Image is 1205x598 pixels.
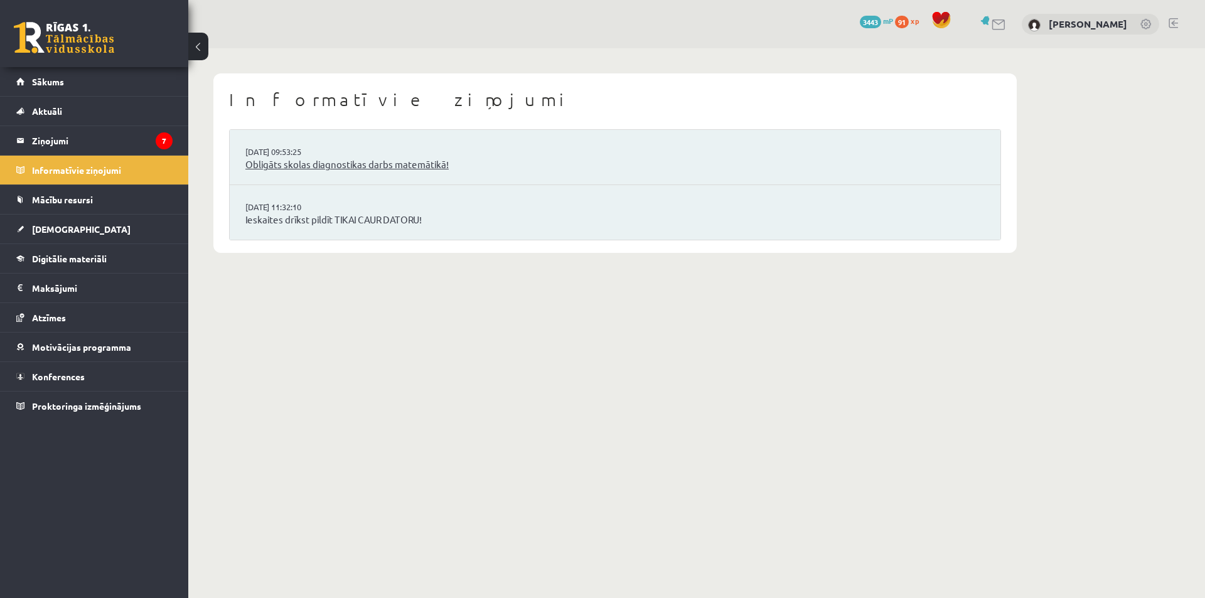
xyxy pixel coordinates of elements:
[16,333,173,361] a: Motivācijas programma
[911,16,919,26] span: xp
[245,201,340,213] a: [DATE] 11:32:10
[32,400,141,412] span: Proktoringa izmēģinājums
[32,156,173,184] legend: Informatīvie ziņojumi
[32,223,131,235] span: [DEMOGRAPHIC_DATA]
[32,126,173,155] legend: Ziņojumi
[16,392,173,420] a: Proktoringa izmēģinājums
[860,16,881,28] span: 3443
[32,253,107,264] span: Digitālie materiāli
[32,312,66,323] span: Atzīmes
[32,105,62,117] span: Aktuāli
[16,126,173,155] a: Ziņojumi7
[245,146,340,158] a: [DATE] 09:53:25
[16,362,173,391] a: Konferences
[156,132,173,149] i: 7
[245,213,985,227] a: Ieskaites drīkst pildīt TIKAI CAUR DATORU!
[1049,18,1127,30] a: [PERSON_NAME]
[14,22,114,53] a: Rīgas 1. Tālmācības vidusskola
[860,16,893,26] a: 3443 mP
[32,76,64,87] span: Sākums
[16,303,173,332] a: Atzīmes
[32,371,85,382] span: Konferences
[16,67,173,96] a: Sākums
[16,185,173,214] a: Mācību resursi
[32,194,93,205] span: Mācību resursi
[16,215,173,243] a: [DEMOGRAPHIC_DATA]
[16,244,173,273] a: Digitālie materiāli
[895,16,925,26] a: 91 xp
[16,97,173,125] a: Aktuāli
[32,274,173,302] legend: Maksājumi
[16,274,173,302] a: Maksājumi
[16,156,173,184] a: Informatīvie ziņojumi
[895,16,909,28] span: 91
[229,89,1001,110] h1: Informatīvie ziņojumi
[32,341,131,353] span: Motivācijas programma
[1028,19,1041,31] img: Sigurds Kozlovskis
[245,158,985,172] a: Obligāts skolas diagnostikas darbs matemātikā!
[883,16,893,26] span: mP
